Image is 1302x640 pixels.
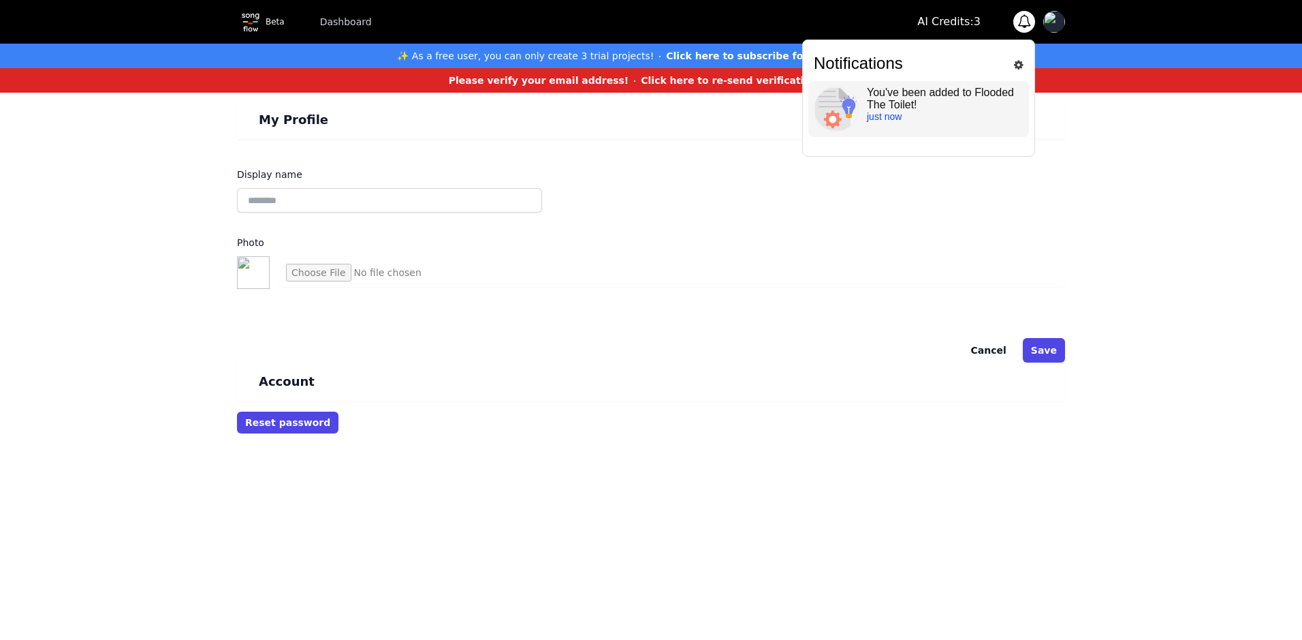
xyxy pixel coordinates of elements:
button: ✨ As a free user, you can only create 3 trial projects!Click here to subscribe for unlimited access. [397,48,904,64]
strong: Please verify your email address! [449,75,629,86]
img: Topline [237,8,264,35]
strong: ✨ As a free user, you can only create 3 trial projects! [397,50,654,61]
button: Notification Settings [1014,59,1023,72]
p: You've been added to Flooded The Toilet! [867,87,1023,111]
h1: Notifications [814,54,903,73]
img: 1920a6b7-a9cb-4fc5-b7e4-3b11fe640250 [237,256,270,289]
strong: Click here to subscribe for unlimited access. [666,50,904,61]
strong: Click here to re-send verification email. [641,75,853,86]
a: Reset password [237,412,338,433]
button: Please verify your email address!Click here to re-send verification email. [449,72,854,89]
p: just now [867,111,1023,122]
a: Dashboard [312,10,380,34]
a: You've been added to Flooded The Toilet!just now [808,81,1029,137]
p: AI Credits: 3 [917,14,981,30]
p: Beta [266,16,285,27]
h1: Account [259,374,1043,390]
label: Photo [237,234,1065,251]
button: Cancel [971,342,1006,359]
button: Save [1023,338,1065,363]
h1: My Profile [259,112,1043,128]
label: Display name [237,166,784,183]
